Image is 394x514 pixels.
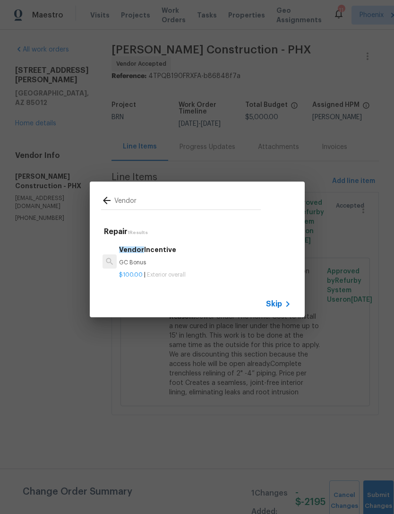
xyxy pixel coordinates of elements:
p: GC Bonus [119,259,291,267]
span: $100.00 [119,272,143,278]
h6: Incentive [119,244,291,255]
h5: Repair [104,227,293,237]
span: Vendor [119,246,144,253]
input: Search issues or repairs [114,195,261,209]
span: Exterior overall [147,272,186,278]
span: Skip [266,299,282,309]
span: 1 Results [128,230,148,235]
p: | [119,271,291,279]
